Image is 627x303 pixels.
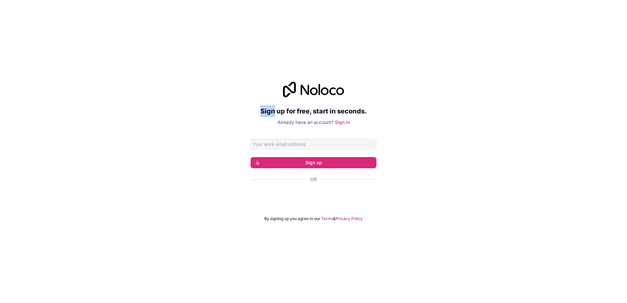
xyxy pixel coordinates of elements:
input: Email address [251,139,376,149]
a: Terms [321,216,333,221]
span: Or [310,176,317,183]
a: Sign in [335,119,350,125]
span: By signing up you agree to our [264,216,320,221]
iframe: Sign in with Google Button [247,190,380,204]
h2: Sign up for free, start in seconds. [251,105,376,117]
a: Privacy Policy [336,216,363,221]
button: Sign up [251,157,376,168]
span: & [333,216,336,221]
span: Already have an account? [277,119,334,125]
